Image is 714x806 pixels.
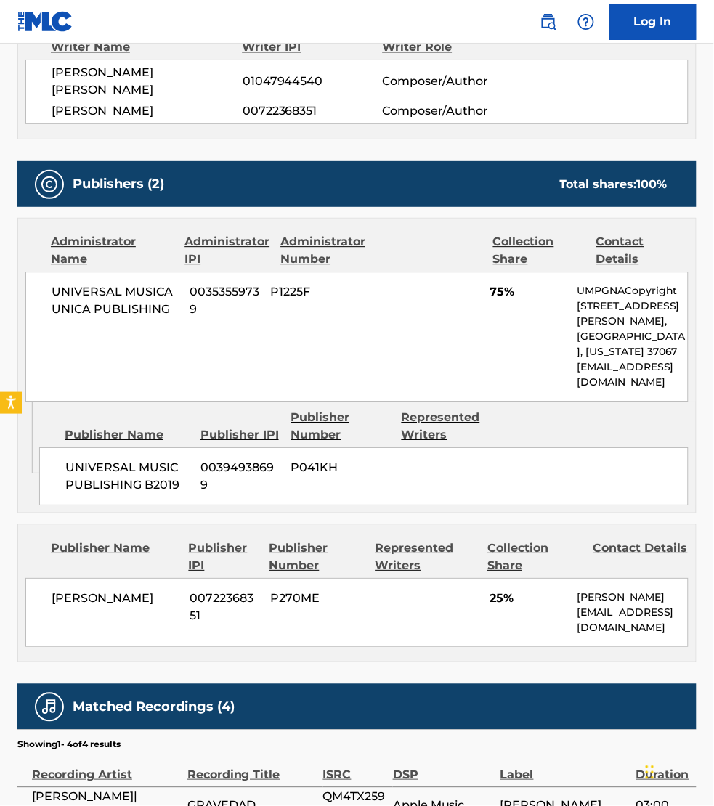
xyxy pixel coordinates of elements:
[52,283,179,318] span: UNIVERSAL MUSICA UNICA PUBLISHING
[271,590,366,607] span: P270ME
[73,176,164,192] h5: Publishers (2)
[646,751,654,794] div: Drag
[383,102,510,120] span: Composer/Author
[577,13,595,30] img: help
[190,590,259,624] span: 00722368351
[73,699,235,715] h5: Matched Recordings (4)
[190,283,259,318] span: 00353559739
[500,751,629,783] div: Label
[65,426,190,444] div: Publisher Name
[323,751,386,783] div: ISRC
[540,13,557,30] img: search
[596,233,689,268] div: Contact Details
[41,699,58,716] img: Matched Recordings
[609,4,697,40] a: Log In
[271,283,366,301] span: P1225F
[243,73,383,90] span: 01047944540
[51,38,242,56] div: Writer Name
[189,540,259,574] div: Publisher IPI
[577,329,688,359] p: [GEOGRAPHIC_DATA], [US_STATE] 37067
[200,426,280,444] div: Publisher IPI
[487,540,583,574] div: Collection Share
[637,177,668,191] span: 100 %
[41,176,58,193] img: Publishers
[184,233,269,268] div: Administrator IPI
[636,751,689,783] div: Duration
[572,7,601,36] div: Help
[269,540,365,574] div: Publisher Number
[641,736,714,806] iframe: Chat Widget
[490,283,566,301] span: 75%
[242,38,382,56] div: Writer IPI
[577,359,688,390] p: [EMAIL_ADDRESS][DOMAIN_NAME]
[577,605,688,635] p: [EMAIL_ADDRESS][DOMAIN_NAME]
[291,409,390,444] div: Publisher Number
[32,751,180,783] div: Recording Artist
[187,751,316,783] div: Recording Title
[243,102,383,120] span: 00722368351
[383,38,511,56] div: Writer Role
[560,176,668,193] div: Total shares:
[383,73,510,90] span: Composer/Author
[291,459,391,476] span: P041KH
[52,64,243,99] span: [PERSON_NAME] [PERSON_NAME]
[490,590,566,607] span: 25%
[65,459,190,494] span: UNIVERSAL MUSIC PUBLISHING B2019
[17,738,121,751] p: Showing 1 - 4 of 4 results
[577,590,688,605] p: [PERSON_NAME]
[51,540,178,574] div: Publisher Name
[52,590,179,607] span: [PERSON_NAME]
[280,233,373,268] div: Administrator Number
[593,540,689,574] div: Contact Details
[577,298,688,329] p: [STREET_ADDRESS][PERSON_NAME],
[51,233,174,268] div: Administrator Name
[493,233,585,268] div: Collection Share
[402,409,501,444] div: Represented Writers
[393,751,493,783] div: DSP
[17,11,73,32] img: MLC Logo
[577,283,688,298] p: UMPGNACopyright
[534,7,563,36] a: Public Search
[376,540,477,574] div: Represented Writers
[52,102,243,120] span: [PERSON_NAME]
[200,459,280,494] span: 00394938699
